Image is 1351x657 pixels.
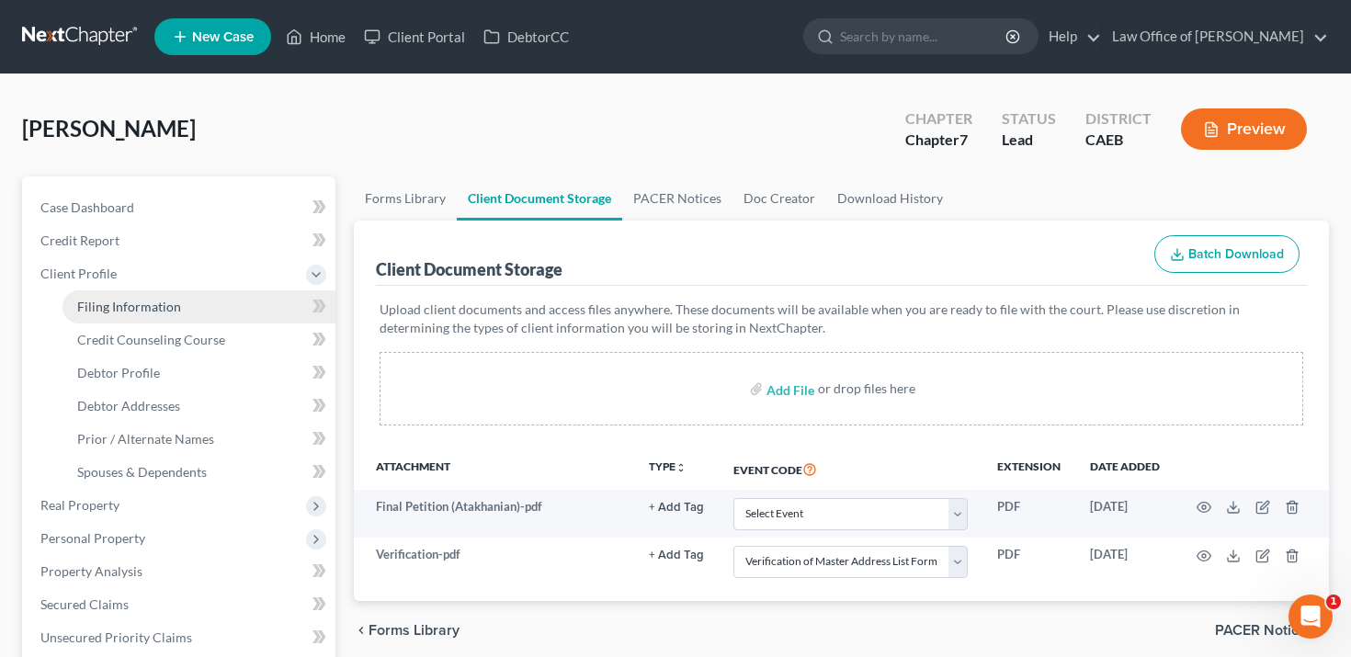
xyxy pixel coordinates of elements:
span: Credit Counseling Course [77,332,225,347]
span: Forms Library [369,623,460,638]
a: Property Analysis [26,555,335,588]
span: PACER Notices [1215,623,1314,638]
div: District [1085,108,1152,130]
span: 7 [959,130,968,148]
th: Event Code [719,447,982,490]
span: Spouses & Dependents [77,464,207,480]
span: Secured Claims [40,596,129,612]
a: Forms Library [354,176,457,221]
td: PDF [982,490,1075,538]
a: Client Document Storage [457,176,622,221]
div: CAEB [1085,130,1152,151]
span: Unsecured Priority Claims [40,629,192,645]
div: Client Document Storage [376,258,562,280]
span: Property Analysis [40,563,142,579]
i: chevron_left [354,623,369,638]
a: Debtor Profile [62,357,335,390]
a: Help [1039,20,1101,53]
a: + Add Tag [649,546,704,563]
a: Credit Counseling Course [62,323,335,357]
td: Final Petition (Atakhanian)-pdf [354,490,635,538]
a: Filing Information [62,290,335,323]
th: Attachment [354,447,635,490]
a: Client Portal [355,20,474,53]
button: Batch Download [1154,235,1300,274]
div: Lead [1002,130,1056,151]
a: + Add Tag [649,498,704,515]
div: Status [1002,108,1056,130]
span: Prior / Alternate Names [77,431,214,447]
th: Extension [982,447,1075,490]
i: unfold_more [675,462,687,473]
div: Chapter [905,130,972,151]
a: Spouses & Dependents [62,456,335,489]
div: or drop files here [818,379,915,398]
a: Unsecured Priority Claims [26,621,335,654]
button: PACER Notices chevron_right [1215,623,1329,638]
td: [DATE] [1075,490,1175,538]
iframe: Intercom live chat [1289,595,1333,639]
a: Secured Claims [26,588,335,621]
a: DebtorCC [474,20,578,53]
button: chevron_left Forms Library [354,623,460,638]
a: Doc Creator [732,176,826,221]
td: PDF [982,538,1075,585]
a: Download History [826,176,954,221]
td: [DATE] [1075,538,1175,585]
a: Debtor Addresses [62,390,335,423]
a: Home [277,20,355,53]
span: [PERSON_NAME] [22,115,196,142]
span: Batch Download [1188,246,1284,262]
a: Case Dashboard [26,191,335,224]
span: Debtor Profile [77,365,160,380]
button: Preview [1181,108,1307,150]
button: TYPEunfold_more [649,461,687,473]
span: Case Dashboard [40,199,134,215]
input: Search by name... [840,19,1008,53]
span: Debtor Addresses [77,398,180,413]
span: 1 [1326,595,1341,609]
span: Filing Information [77,299,181,314]
span: New Case [192,30,254,44]
p: Upload client documents and access files anywhere. These documents will be available when you are... [380,300,1304,337]
span: Client Profile [40,266,117,281]
a: Credit Report [26,224,335,257]
a: Law Office of [PERSON_NAME] [1103,20,1328,53]
button: + Add Tag [649,502,704,514]
span: Real Property [40,497,119,513]
a: Prior / Alternate Names [62,423,335,456]
a: PACER Notices [622,176,732,221]
th: Date added [1075,447,1175,490]
div: Chapter [905,108,972,130]
td: Verification-pdf [354,538,635,585]
button: + Add Tag [649,549,704,561]
span: Credit Report [40,232,119,248]
span: Personal Property [40,530,145,546]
